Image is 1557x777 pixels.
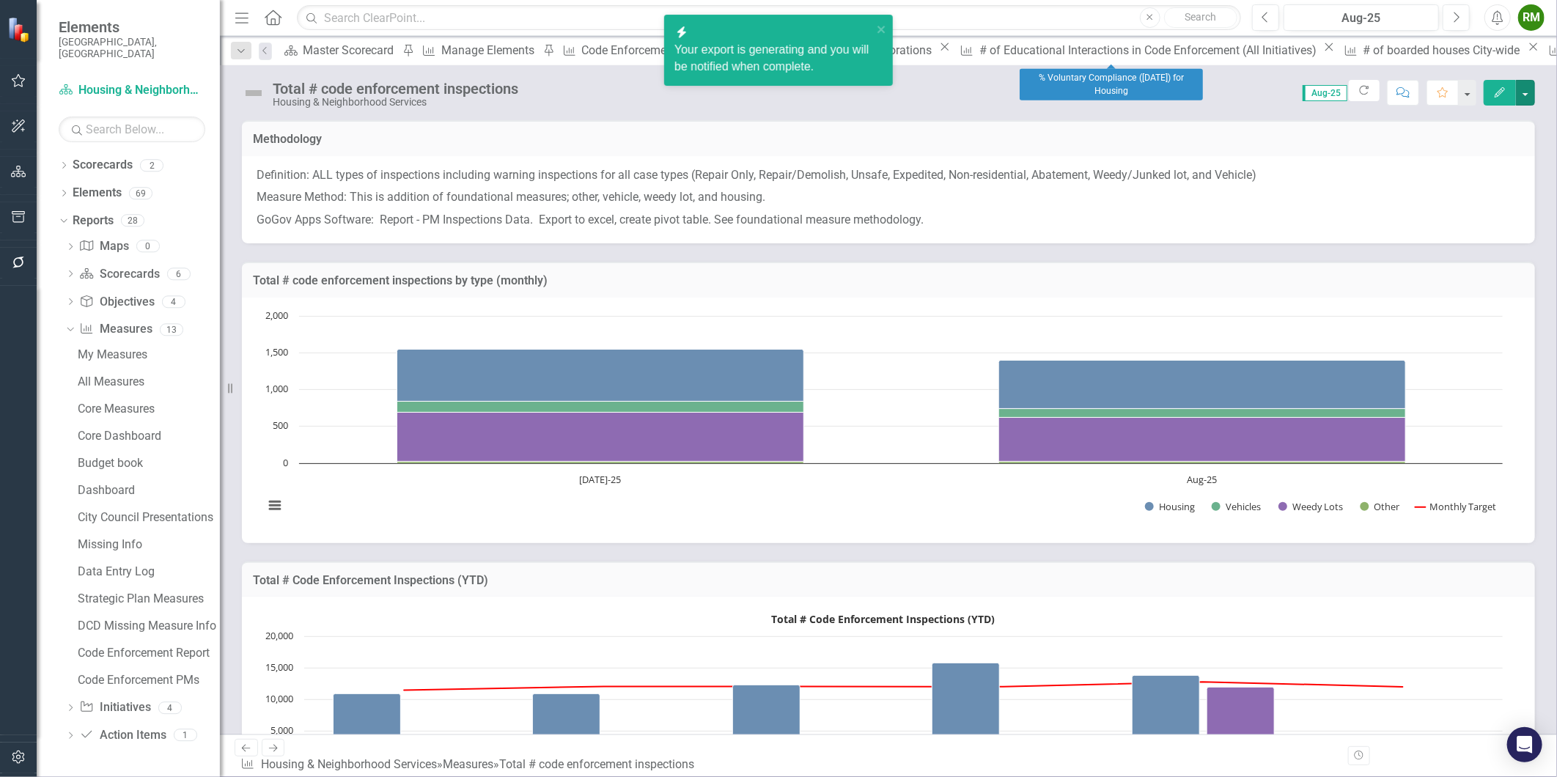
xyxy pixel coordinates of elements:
div: Code Enforcement PMs [582,41,708,59]
div: 4 [162,295,185,308]
button: Show Other [1361,501,1400,513]
a: Budget book [74,452,220,475]
g: Housing, series 1 of 5. Bar series with 2 bars. [397,349,1406,408]
a: My Measures [74,343,220,367]
span: Elements [59,18,205,36]
div: Budget book [78,457,220,470]
text: Other [1374,500,1401,513]
div: Manage Elements [441,41,539,59]
a: Measures [443,757,493,771]
text: 10,000 [265,692,293,705]
div: Missing Info [78,538,220,551]
div: All Measures [78,375,220,388]
div: Aug-25 [1289,10,1434,27]
div: 13 [160,323,183,336]
a: Data Entry Log [74,560,220,583]
button: Show Housing [1145,501,1196,513]
p: GoGov Apps Software: Report - PM Inspections Data. Export to excel, create pivot table. See found... [257,209,1520,229]
div: 69 [129,187,152,199]
text: 15,000 [265,660,293,674]
svg: Interactive chart [257,309,1510,529]
h3: Total # code enforcement inspections by type (monthly) [253,274,1524,287]
a: Core Measures [74,397,220,421]
a: Strategic Plan Measures [74,587,220,611]
a: Reports [73,213,114,229]
a: City Council Presentations [74,506,220,529]
div: Data Entry Log [78,565,220,578]
a: Measures [79,321,152,338]
span: Aug-25 [1303,85,1347,101]
div: City Council Presentations [78,511,220,524]
div: Master Scorecard [303,41,399,59]
div: Core Dashboard [78,430,220,443]
text: 5,000 [270,723,293,737]
a: Missing Info [74,533,220,556]
button: Search [1164,7,1237,28]
a: Scorecards [79,266,159,283]
g: Actual/YTD, series 1 of 3. Bar series with 6 bars. [334,663,1399,763]
div: Open Intercom Messenger [1507,727,1542,762]
path: Aug-25, 28. Other. [999,461,1406,463]
path: FY 2024, 15,767. Actual/YTD. [932,663,1000,763]
a: Code Enforcement PMs [558,41,708,59]
div: My Measures [78,348,220,361]
div: 2 [140,159,163,172]
div: 0 [136,240,160,253]
div: 28 [121,215,144,227]
div: Housing & Neighborhood Services [273,97,518,108]
a: Housing & Neighborhood Services [261,757,437,771]
path: FY 2022, 10,911. Actual/YTD. [533,694,600,763]
div: RM [1518,4,1545,31]
p: Definition: ALL types of inspections including warning inspections for all case types (Repair Onl... [257,167,1520,187]
g: Other, series 4 of 5. Bar series with 2 bars. [397,461,1406,463]
a: Master Scorecard [279,41,399,59]
div: Core Measures [78,402,220,416]
text: [DATE]-25 [579,473,621,486]
a: # of boarded houses City-wide [1339,41,1524,59]
input: Search Below... [59,117,205,142]
h3: Methodology [253,133,1524,146]
a: Elements [73,185,122,202]
a: Scorecards [73,157,133,174]
p: Measure Method: This is addition of foundational measures; other, vehicle, weedy lot, and housing. [257,186,1520,209]
a: Core Dashboard [74,424,220,448]
span: Search [1185,11,1216,23]
text: 1,000 [265,382,288,395]
g: Weedy Lots, series 3 of 5. Bar series with 2 bars. [397,412,1406,461]
a: DCD Missing Measure Info [74,614,220,638]
text: 1,500 [265,345,288,358]
text: 20,000 [265,629,293,642]
a: Housing & Neighborhood Services [59,82,205,99]
path: Jul-25, 706. Housing. [397,349,804,401]
path: FY 2025 , 11,975. Annual Estimate. [1207,688,1275,763]
div: 4 [158,701,182,714]
path: FY 2025 , 13,728. Actual/YTD. [1133,676,1200,763]
h3: Total # Code Enforcement Inspections (YTD) [253,574,1524,587]
a: Code Enforcement PMs [74,669,220,692]
button: Aug-25 [1284,4,1439,31]
text: 0 [283,456,288,469]
button: Show Vehicles [1212,501,1262,513]
a: Code Enforcement Report [74,641,220,665]
path: Jul-25, 28. Other. [397,461,804,463]
div: Total # code enforcement inspections [273,81,518,97]
div: » » [240,756,700,773]
div: Total # code enforcement inspections [499,757,694,771]
div: 6 [167,268,191,280]
div: % Voluntary Compliance ([DATE]) for Housing [1020,69,1203,100]
button: Show Monthly Target [1416,501,1498,513]
text: Monthly Target [1430,500,1497,513]
path: FY 2023, 12,219. Actual/YTD. [733,685,800,763]
div: # of boarded houses City-wide [1363,41,1525,59]
text: Total # Code Enforcement Inspections (YTD) [772,612,995,626]
path: Aug-25, 660. Housing. [999,360,1406,408]
text: Housing [1159,500,1195,513]
text: Vehicles [1226,500,1261,513]
a: Maps [79,238,128,255]
path: Jul-25, 661. Weedy Lots. [397,412,804,461]
div: 1 [174,729,197,742]
path: Jul-25, 148. Vehicles. [397,401,804,412]
input: Search ClearPoint... [297,5,1241,31]
text: 2,000 [265,309,288,322]
path: Aug-25, 596. Weedy Lots. [999,417,1406,461]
